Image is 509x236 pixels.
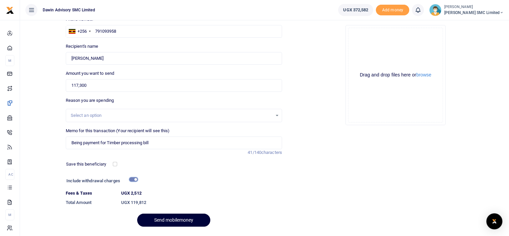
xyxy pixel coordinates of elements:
[6,7,14,12] a: logo-small logo-large logo-large
[121,190,142,197] label: UGX 2,512
[248,150,261,155] span: 41/140
[486,213,502,229] div: Open Intercom Messenger
[66,52,282,65] input: Loading name...
[376,7,409,12] a: Add money
[66,161,106,168] label: Save this beneficiary
[444,10,504,16] span: [PERSON_NAME] SMC Limited
[348,72,443,78] div: Drag and drop files here or
[66,70,114,77] label: Amount you want to send
[66,137,282,149] input: Enter extra information
[6,6,14,14] img: logo-small
[416,72,431,77] button: browse
[444,4,504,10] small: [PERSON_NAME]
[261,150,282,155] span: characters
[66,25,282,38] input: Enter phone number
[5,55,14,66] li: M
[40,7,98,13] span: Dawin Advisory SMC Limited
[338,4,373,16] a: UGX 372,582
[66,43,98,50] label: Recipient's name
[5,169,14,180] li: Ac
[121,200,282,205] h6: UGX 119,812
[66,200,116,205] h6: Total Amount
[345,25,446,125] div: File Uploader
[77,28,87,35] div: +256
[376,5,409,16] span: Add money
[343,7,368,13] span: UGX 372,582
[71,112,272,119] div: Select an option
[63,190,118,197] dt: Fees & Taxes
[66,79,282,92] input: UGX
[137,214,210,227] button: Send mobilemoney
[66,128,170,134] label: Memo for this transaction (Your recipient will see this)
[5,209,14,220] li: M
[66,25,93,37] div: Uganda: +256
[66,178,135,184] h6: Include withdrawal charges
[335,4,376,16] li: Wallet ballance
[429,4,441,16] img: profile-user
[66,97,114,104] label: Reason you are spending
[429,4,504,16] a: profile-user [PERSON_NAME] [PERSON_NAME] SMC Limited
[376,5,409,16] li: Toup your wallet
